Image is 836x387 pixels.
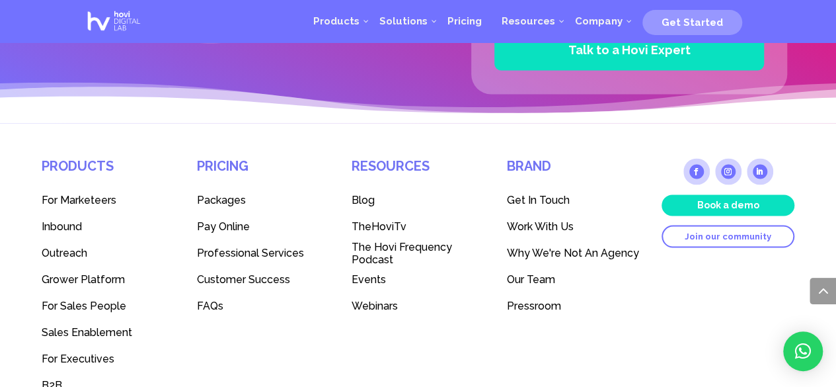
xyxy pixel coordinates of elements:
span: Resources [502,15,555,27]
a: FAQs [197,292,329,319]
a: Inbound [42,213,174,239]
button: Talk to a Hovi Expert [494,30,764,70]
a: Follow on Facebook [683,158,710,185]
span: Pressroom [507,299,561,312]
a: Webinars [352,292,484,319]
span: Webinars [352,299,398,312]
h4: Products [42,158,174,187]
span: Events [352,273,386,285]
a: Professional Services [197,239,329,266]
span: Packages [197,193,246,206]
a: For Sales People [42,292,174,319]
span: Company [575,15,623,27]
span: For Executives [42,352,114,365]
a: Pricing [437,1,492,41]
a: Follow on Instagram [715,158,741,185]
h4: Pricing [197,158,329,187]
span: Inbound [42,220,82,232]
span: Customer Success [197,273,290,285]
span: TheHoviTv [352,220,406,232]
a: Solutions [369,1,437,41]
span: Get Started [662,17,723,28]
a: TheHoviTv [352,213,484,239]
a: For Executives [42,345,174,372]
span: Talk to a Hovi Expert [568,43,690,57]
a: Customer Success [197,266,329,292]
a: Pressroom [507,292,639,319]
a: Join our community [662,225,794,247]
a: Get Started [642,11,742,31]
span: Work With Us [507,220,574,232]
a: For Marketeers [42,187,174,213]
a: Resources [492,1,565,41]
a: Events [352,266,484,292]
span: Grower Platform [42,273,125,285]
span: Professional Services [197,246,304,259]
span: Sales Enablement [42,325,132,338]
a: Blog [352,187,484,213]
span: Our Team [507,273,555,285]
span: Blog [352,193,375,206]
a: Packages [197,187,329,213]
a: Follow on LinkedIn [747,158,773,185]
a: Why We're Not An Agency [507,239,639,266]
a: Our Team [507,266,639,292]
a: Outreach [42,239,174,266]
a: Grower Platform [42,266,174,292]
span: Solutions [379,15,428,27]
span: Pricing [447,15,482,27]
span: The Hovi Frequency Podcast [352,240,452,265]
span: Outreach [42,246,87,259]
a: Sales Enablement [42,319,174,345]
span: Get In Touch [507,193,570,206]
a: Company [565,1,632,41]
span: Products [313,15,360,27]
span: Pay Online [197,220,250,232]
h4: Brand [507,158,639,187]
span: For Marketeers [42,193,116,206]
span: FAQs [197,299,223,312]
a: Get In Touch [507,187,639,213]
h4: Resources [352,158,484,187]
a: The Hovi Frequency Podcast [352,239,484,266]
span: Why We're Not An Agency [507,246,639,259]
span: For Sales People [42,299,126,312]
a: Book a demo [662,194,794,216]
a: Pay Online [197,213,329,239]
a: Products [303,1,369,41]
a: Work With Us [507,213,639,239]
